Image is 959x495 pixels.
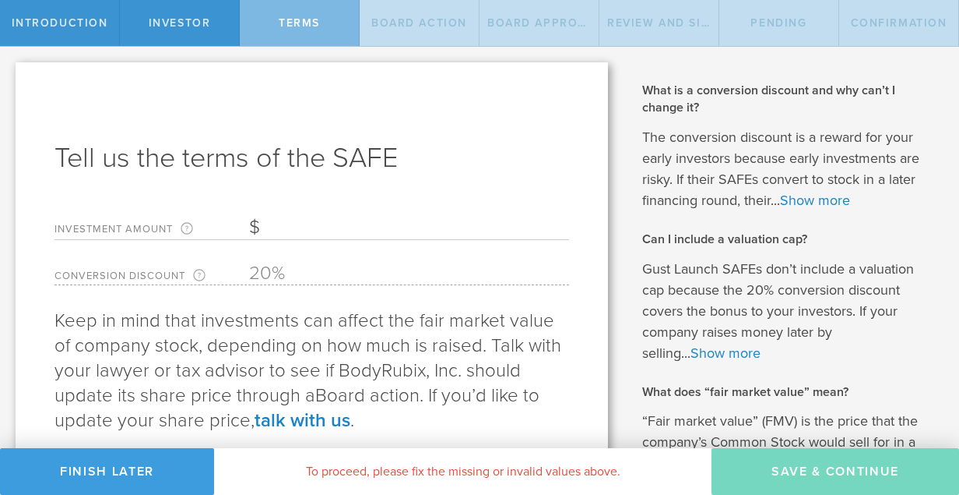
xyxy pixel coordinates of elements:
p: Gust Launch SAFEs don’t include a valuation cap because the 20% conversion discount covers the bo... [642,259,936,364]
h1: Tell us the terms of the SAFE [54,140,569,177]
span: Investor [149,16,211,30]
label: Conversion Discount [54,269,249,285]
span: Pending [750,16,806,30]
p: The conversion discount is a reward for your early investors because early investments are risky.... [642,127,936,211]
h2: What does “fair market value” mean? [642,384,936,401]
p: “Fair market value” (FMV) is the price that the company’s Common Stock would sell for in a hypoth... [642,411,936,495]
a: talk with us [255,409,350,432]
h2: What is a conversion discount and why can’t I change it? [642,82,936,117]
span: Confirmation [851,16,947,30]
a: Show more [780,192,850,209]
span: Board Approval [487,16,600,30]
label: Investment Amount [54,222,249,239]
span: Board action [315,384,420,407]
span: Introduction [12,16,108,30]
h2: Can I include a valuation cap? [642,231,936,248]
span: terms [279,16,320,30]
span: Review and Sign [607,16,719,30]
button: Save & Continue [711,448,959,495]
a: Show more [690,345,761,362]
p: Keep in mind that investments can affect the fair market value of company stock, depending on how... [54,309,569,433]
div: To proceed, please fix the missing or invalid values above. [214,448,711,495]
span: Board Action [371,16,467,30]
